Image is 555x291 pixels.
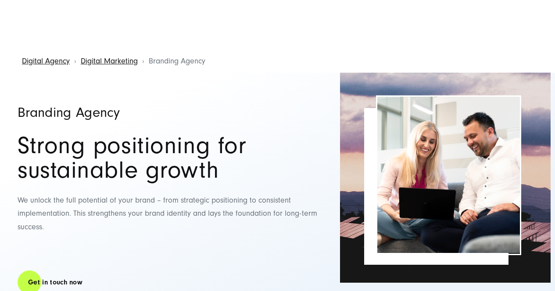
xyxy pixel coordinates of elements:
a: Digital Marketing [81,56,138,66]
img: Image of solar pannels with a mountaneous background - to represent sustainibility - Branding Age... [340,73,551,283]
h2: Strong positioning for sustainable growth [18,133,317,182]
a: Digital Agency [22,56,70,66]
h1: Branding Agency [18,105,317,119]
p: We unlock the full potential of your brand – from strategic positioning to consistent implementat... [18,194,317,234]
img: A woman and a man are sitting next to each other on a sofa, laughing together while looking at a ... [377,97,520,253]
span: Branding Agency [149,56,205,66]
